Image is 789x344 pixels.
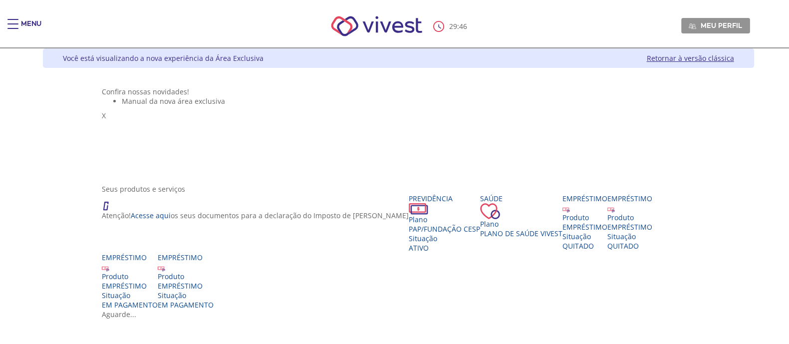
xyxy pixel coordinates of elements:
[607,241,639,251] span: QUITADO
[102,253,158,310] a: Empréstimo Produto EMPRÉSTIMO Situação EM PAGAMENTO
[607,232,652,241] div: Situação
[102,184,695,319] section: <span lang="en" dir="ltr">ProdutosCard</span>
[158,272,214,281] div: Produto
[21,19,41,39] div: Menu
[459,21,467,31] span: 46
[647,53,734,63] a: Retornar à versão clássica
[158,264,165,272] img: ico_emprestimo.svg
[562,241,594,251] span: QUITADO
[320,5,433,47] img: Vivest
[131,211,171,220] a: Acesse aqui
[102,253,158,262] div: Empréstimo
[607,222,652,232] div: EMPRÉSTIMO
[102,211,409,220] p: Atenção! os seus documentos para a declaração do Imposto de [PERSON_NAME]
[102,310,695,319] div: Aguarde...
[607,213,652,222] div: Produto
[158,291,214,300] div: Situação
[63,53,263,63] div: Você está visualizando a nova experiência da Área Exclusiva
[409,194,480,253] a: Previdência PlanoPAP/Fundação CESP SituaçãoAtivo
[480,219,562,229] div: Plano
[701,21,742,30] span: Meu perfil
[102,194,119,211] img: ico_atencao.png
[607,194,652,251] a: Empréstimo Produto EMPRÉSTIMO Situação QUITADO
[102,291,158,300] div: Situação
[158,281,214,291] div: EMPRÉSTIMO
[409,194,480,203] div: Previdência
[102,281,158,291] div: EMPRÉSTIMO
[409,243,429,253] span: Ativo
[102,87,695,96] div: Confira nossas novidades!
[409,215,480,224] div: Plano
[449,21,457,31] span: 29
[562,194,607,251] a: Empréstimo Produto EMPRÉSTIMO Situação QUITADO
[102,300,158,310] span: EM PAGAMENTO
[480,194,562,203] div: Saúde
[562,222,607,232] div: EMPRÉSTIMO
[689,22,696,30] img: Meu perfil
[102,111,106,120] span: X
[158,253,214,310] a: Empréstimo Produto EMPRÉSTIMO Situação EM PAGAMENTO
[409,203,428,215] img: ico_dinheiro.png
[607,205,615,213] img: ico_emprestimo.svg
[102,87,695,174] section: <span lang="pt-BR" dir="ltr">Visualizador do Conteúdo da Web</span> 1
[681,18,750,33] a: Meu perfil
[409,224,480,234] span: PAP/Fundação CESP
[409,234,480,243] div: Situação
[102,272,158,281] div: Produto
[562,194,607,203] div: Empréstimo
[480,194,562,238] a: Saúde PlanoPlano de Saúde VIVEST
[102,184,695,194] div: Seus produtos e serviços
[562,232,607,241] div: Situação
[562,205,570,213] img: ico_emprestimo.svg
[480,229,562,238] span: Plano de Saúde VIVEST
[158,300,214,310] span: EM PAGAMENTO
[433,21,469,32] div: :
[102,264,109,272] img: ico_emprestimo.svg
[158,253,214,262] div: Empréstimo
[122,96,225,106] span: Manual da nova área exclusiva
[562,213,607,222] div: Produto
[607,194,652,203] div: Empréstimo
[480,203,500,219] img: ico_coracao.png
